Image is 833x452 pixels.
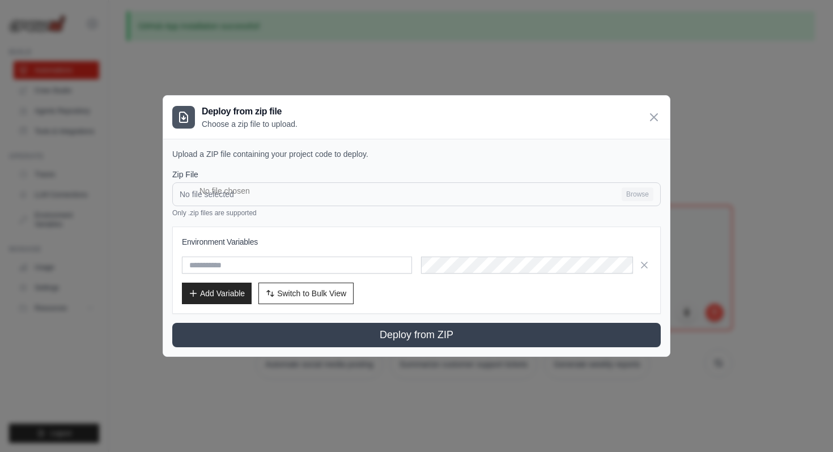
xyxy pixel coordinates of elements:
[172,323,661,347] button: Deploy from ZIP
[277,288,346,299] span: Switch to Bulk View
[172,148,661,160] p: Upload a ZIP file containing your project code to deploy.
[202,118,297,130] p: Choose a zip file to upload.
[776,398,833,452] iframe: Chat Widget
[202,105,297,118] h3: Deploy from zip file
[182,236,651,248] h3: Environment Variables
[172,208,661,218] p: Only .zip files are supported
[258,283,354,304] button: Switch to Bulk View
[172,169,661,180] label: Zip File
[172,182,661,206] input: No file selected Browse
[182,283,252,304] button: Add Variable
